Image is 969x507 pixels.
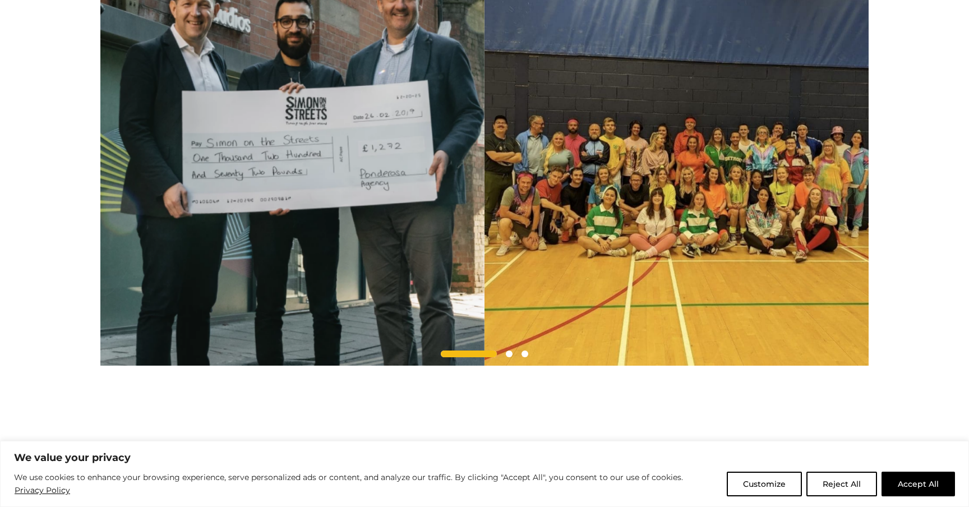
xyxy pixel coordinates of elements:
[727,472,802,496] button: Customize
[882,472,955,496] button: Accept All
[14,483,71,497] a: Privacy Policy
[14,451,955,464] p: We value your privacy
[806,472,877,496] button: Reject All
[14,471,718,497] p: We use cookies to enhance your browsing experience, serve personalized ads or content, and analyz...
